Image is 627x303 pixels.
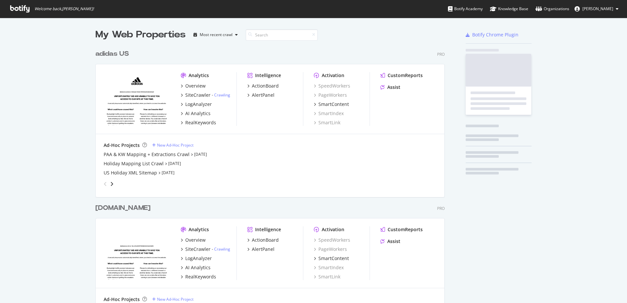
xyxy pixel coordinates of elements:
[314,255,349,262] a: SmartContent
[181,264,211,271] a: AI Analytics
[104,72,170,125] img: adidas.com/us
[466,31,518,38] a: Botify Chrome Plugin
[152,142,193,148] a: New Ad-Hoc Project
[95,49,131,59] a: adidas US
[490,6,528,12] div: Knowledge Base
[536,6,569,12] div: Organizations
[104,160,164,167] a: Holiday Mapping List Crawl
[388,72,423,79] div: CustomReports
[322,72,344,79] div: Activation
[200,33,233,37] div: Most recent crawl
[472,31,518,38] div: Botify Chrome Plugin
[194,151,207,157] a: [DATE]
[252,83,279,89] div: ActionBoard
[380,84,400,91] a: Assist
[214,246,230,252] a: Crawling
[185,101,212,108] div: LogAnalyzer
[181,255,212,262] a: LogAnalyzer
[104,142,140,149] div: Ad-Hoc Projects
[101,179,110,189] div: angle-left
[314,101,349,108] a: SmartContent
[104,151,190,158] a: PAA & KW Mapping + Extractions Crawl
[157,142,193,148] div: New Ad-Hoc Project
[104,226,170,279] img: adidas.ca
[189,226,209,233] div: Analytics
[185,246,211,253] div: SiteCrawler
[252,92,274,98] div: AlertPanel
[181,110,211,117] a: AI Analytics
[185,110,211,117] div: AI Analytics
[185,255,212,262] div: LogAnalyzer
[181,83,206,89] a: Overview
[168,161,181,166] a: [DATE]
[185,264,211,271] div: AI Analytics
[191,30,240,40] button: Most recent crawl
[314,273,340,280] a: SmartLink
[252,237,279,243] div: ActionBoard
[322,226,344,233] div: Activation
[387,84,400,91] div: Assist
[247,92,274,98] a: AlertPanel
[185,92,211,98] div: SiteCrawler
[314,83,350,89] a: SpeedWorkers
[104,296,140,303] div: Ad-Hoc Projects
[318,101,349,108] div: SmartContent
[181,237,206,243] a: Overview
[152,296,193,302] a: New Ad-Hoc Project
[185,83,206,89] div: Overview
[95,28,186,41] div: My Web Properties
[95,49,129,59] div: adidas US
[318,255,349,262] div: SmartContent
[255,226,281,233] div: Intelligence
[437,206,445,211] div: Pro
[110,181,114,187] div: angle-right
[387,238,400,245] div: Assist
[314,92,347,98] a: PageWorkers
[380,72,423,79] a: CustomReports
[104,170,157,176] a: US Holiday XML Sitemap
[95,203,151,213] div: [DOMAIN_NAME]
[252,246,274,253] div: AlertPanel
[314,119,340,126] a: SmartLink
[181,246,230,253] a: SiteCrawler- Crawling
[437,51,445,57] div: Pro
[189,72,209,79] div: Analytics
[162,170,174,175] a: [DATE]
[212,246,230,252] div: -
[569,4,624,14] button: [PERSON_NAME]
[582,6,613,11] span: Erika Ambriz
[247,237,279,243] a: ActionBoard
[247,246,274,253] a: AlertPanel
[185,273,216,280] div: RealKeywords
[157,296,193,302] div: New Ad-Hoc Project
[247,83,279,89] a: ActionBoard
[246,29,318,41] input: Search
[314,264,344,271] a: SmartIndex
[185,119,216,126] div: RealKeywords
[185,237,206,243] div: Overview
[212,92,230,98] div: -
[314,246,347,253] a: PageWorkers
[181,92,230,98] a: SiteCrawler- Crawling
[181,101,212,108] a: LogAnalyzer
[181,273,216,280] a: RealKeywords
[448,6,483,12] div: Botify Academy
[380,238,400,245] a: Assist
[255,72,281,79] div: Intelligence
[314,237,350,243] a: SpeedWorkers
[181,119,216,126] a: RealKeywords
[34,6,94,11] span: Welcome back, [PERSON_NAME] !
[388,226,423,233] div: CustomReports
[314,110,344,117] a: SmartIndex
